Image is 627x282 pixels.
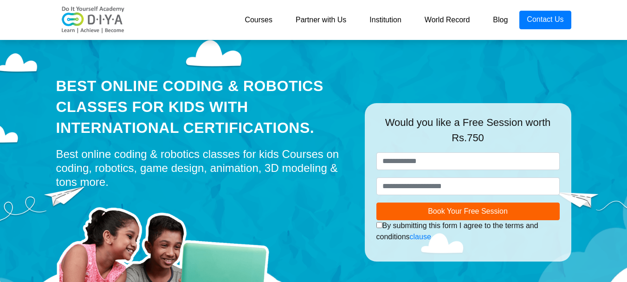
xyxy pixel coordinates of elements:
[56,6,130,34] img: logo-v2.png
[519,11,571,29] a: Contact Us
[413,11,482,29] a: World Record
[428,207,508,215] span: Book Your Free Session
[481,11,519,29] a: Blog
[358,11,413,29] a: Institution
[233,11,284,29] a: Courses
[376,115,560,152] div: Would you like a Free Session worth Rs.750
[410,233,431,241] a: clause
[56,147,351,189] div: Best online coding & robotics classes for kids Courses on coding, robotics, game design, animatio...
[56,76,351,138] div: Best Online Coding & Robotics Classes for kids with International Certifications.
[376,220,560,243] div: By submitting this form I agree to the terms and conditions
[284,11,358,29] a: Partner with Us
[376,203,560,220] button: Book Your Free Session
